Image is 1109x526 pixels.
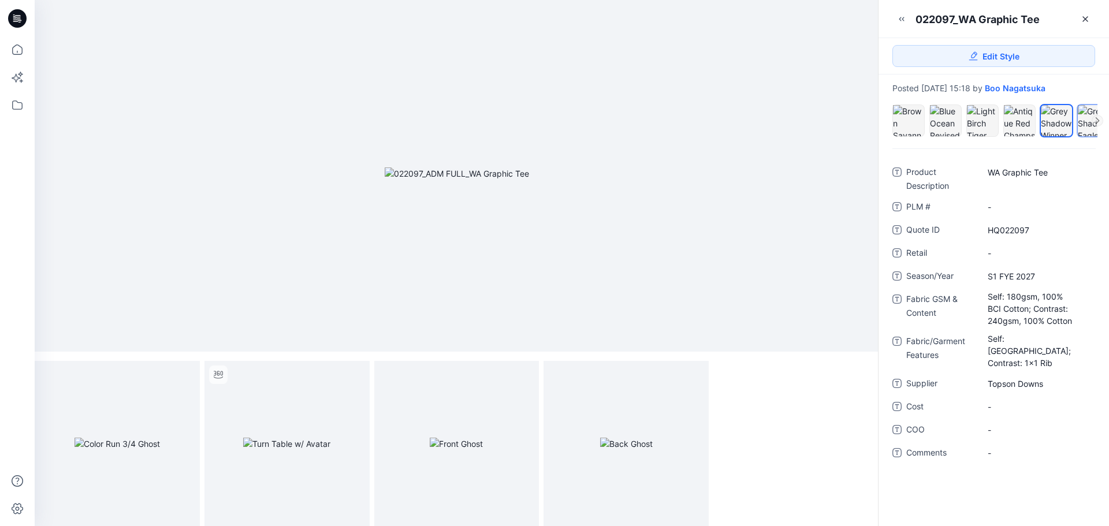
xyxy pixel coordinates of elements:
[430,438,483,450] img: Front Ghost
[988,201,1088,213] span: -
[988,401,1088,413] span: -
[892,10,911,28] button: Minimize
[906,223,976,239] span: Quote ID
[906,269,976,285] span: Season/Year
[1040,105,1073,137] div: Grey Shadow Winner
[929,105,962,137] div: Blue Ocean Revised
[906,334,976,370] span: Fabric/Garment Features
[988,333,1088,369] span: Self: Jersey; Contrast: 1x1 Rib
[906,446,976,462] span: Comments
[892,45,1095,67] a: Edit Style
[988,378,1088,390] span: Topson Downs
[966,105,999,137] div: Light Birch Tiger
[906,423,976,439] span: COO
[600,438,653,450] img: Back Ghost
[906,292,976,327] span: Fabric GSM & Content
[243,438,330,450] img: Turn Table w/ Avatar
[892,105,925,137] div: Brown Savanna
[988,270,1088,282] span: S1 FYE 2027
[988,290,1088,327] span: Self: 180gsm, 100% BCI Cotton; Contrast: 240gsm, 100% Cotton
[1003,105,1036,137] div: Antique Red Champs
[988,224,1088,236] span: HQ022097
[75,438,160,450] img: Color Run 3/4 Ghost
[892,84,1095,93] div: Posted [DATE] 15:18 by
[906,376,976,393] span: Supplier
[1076,10,1095,28] a: Close Style Presentation
[906,400,976,416] span: Cost
[988,424,1088,436] span: -
[988,247,1088,259] span: -
[385,167,529,180] img: 022097_ADM FULL_WA Graphic Tee
[916,12,1040,27] div: 022097_WA Graphic Tee
[985,84,1045,93] a: Boo Nagatsuka
[988,447,1088,459] span: -
[983,50,1019,62] span: Edit Style
[988,166,1088,178] span: WA Graphic Tee
[906,165,976,193] span: Product Description
[906,200,976,216] span: PLM #
[906,246,976,262] span: Retail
